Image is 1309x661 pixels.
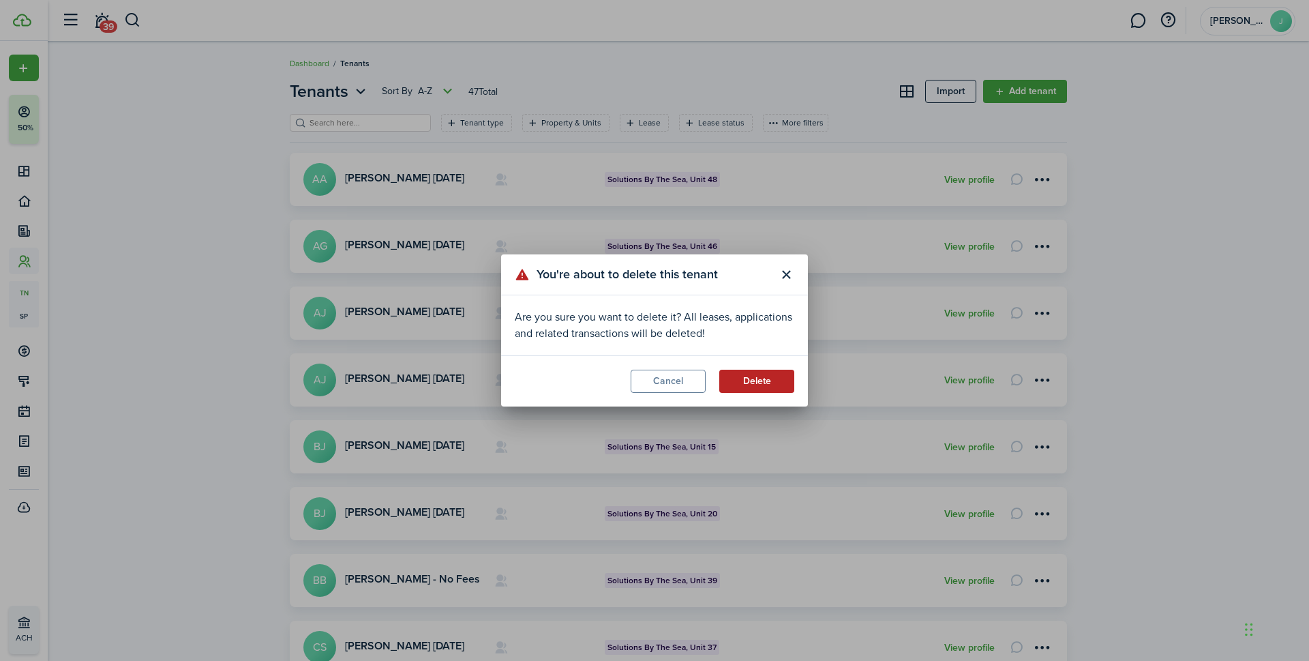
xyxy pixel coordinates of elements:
[719,370,794,393] button: Delete
[1245,609,1253,650] div: Drag
[537,265,718,284] span: You're about to delete this tenant
[774,263,798,287] button: Close modal
[1082,514,1309,661] iframe: Chat Widget
[631,370,706,393] button: Cancel
[515,309,794,342] div: Are you sure you want to delete it? All leases, applications and related transactions will be del...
